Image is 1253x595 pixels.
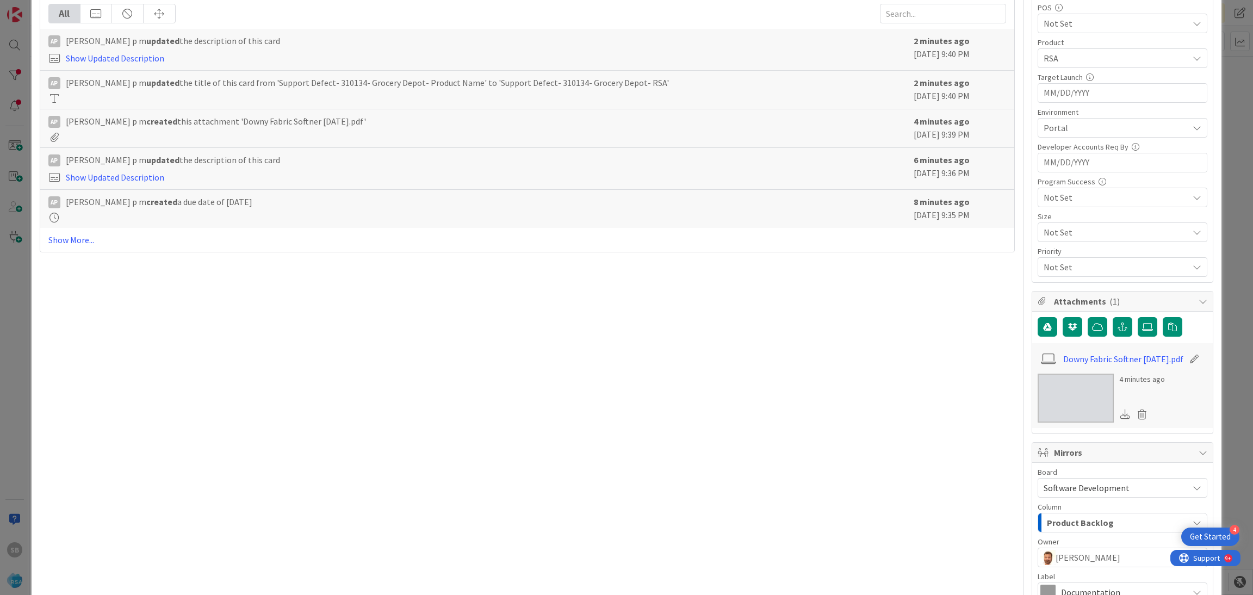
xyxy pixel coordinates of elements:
[1044,52,1188,65] span: RSA
[146,196,177,207] b: created
[914,76,1006,103] div: [DATE] 9:40 PM
[1230,525,1239,535] div: 4
[1038,39,1207,46] div: Product
[1038,73,1207,81] div: Target Launch
[1044,121,1188,134] span: Portal
[914,153,1006,184] div: [DATE] 9:36 PM
[66,34,280,47] span: [PERSON_NAME] p m the description of this card
[914,115,1006,142] div: [DATE] 9:39 PM
[1047,516,1114,530] span: Product Backlog
[66,115,366,128] span: [PERSON_NAME] p m this attachment 'Downy Fabric Softner [DATE].pdf'
[1190,531,1231,542] div: Get Started
[1063,352,1183,365] a: Downy Fabric Softner [DATE].pdf
[914,195,1006,222] div: [DATE] 9:35 PM
[66,195,252,208] span: [PERSON_NAME] p m a due date of [DATE]
[914,77,970,88] b: 2 minutes ago
[1054,295,1193,308] span: Attachments
[1119,374,1165,385] div: 4 minutes ago
[66,153,280,166] span: [PERSON_NAME] p m the description of this card
[1044,482,1130,493] span: Software Development
[1044,225,1183,240] span: Not Set
[1038,538,1059,546] span: Owner
[1038,573,1055,580] span: Label
[23,2,49,15] span: Support
[1056,551,1120,564] span: [PERSON_NAME]
[1038,143,1207,151] div: Developer Accounts Req By
[1038,4,1207,11] div: POS
[1044,84,1201,102] input: MM/DD/YYYY
[1038,108,1207,116] div: Environment
[1038,468,1057,476] span: Board
[1038,178,1207,185] div: Program Success
[914,34,1006,65] div: [DATE] 9:40 PM
[66,53,164,64] a: Show Updated Description
[66,172,164,183] a: Show Updated Description
[880,4,1006,23] input: Search...
[914,116,970,127] b: 4 minutes ago
[48,154,60,166] div: Ap
[48,35,60,47] div: Ap
[1119,407,1131,422] div: Download
[1054,446,1193,459] span: Mirrors
[1038,213,1207,220] div: Size
[49,4,80,23] div: All
[55,4,60,13] div: 9+
[1040,550,1056,565] img: AS
[1044,191,1188,204] span: Not Set
[66,76,669,89] span: [PERSON_NAME] p m the title of this card from 'Support Defect- 310134- Grocery Depot- Product Nam...
[48,196,60,208] div: Ap
[48,77,60,89] div: Ap
[48,233,1007,246] a: Show More...
[914,154,970,165] b: 6 minutes ago
[146,35,179,46] b: updated
[1044,153,1201,172] input: MM/DD/YYYY
[1038,503,1062,511] span: Column
[48,116,60,128] div: Ap
[1044,259,1183,275] span: Not Set
[914,196,970,207] b: 8 minutes ago
[146,116,177,127] b: created
[146,77,179,88] b: updated
[146,154,179,165] b: updated
[1038,247,1207,255] div: Priority
[1109,296,1120,307] span: ( 1 )
[914,35,970,46] b: 2 minutes ago
[1044,17,1188,30] span: Not Set
[1038,513,1207,532] button: Product Backlog
[1181,528,1239,546] div: Open Get Started checklist, remaining modules: 4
